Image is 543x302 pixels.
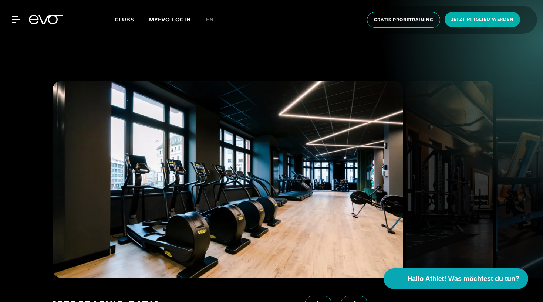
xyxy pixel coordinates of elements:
[407,274,519,284] span: Hallo Athlet! Was möchtest du tun?
[206,16,214,23] span: en
[451,16,513,23] span: Jetzt Mitglied werden
[115,16,134,23] span: Clubs
[53,81,403,278] img: evofitness
[206,16,223,24] a: en
[374,17,433,23] span: Gratis Probetraining
[442,12,522,28] a: Jetzt Mitglied werden
[115,16,149,23] a: Clubs
[406,81,493,278] img: evofitness
[149,16,191,23] a: MYEVO LOGIN
[365,12,442,28] a: Gratis Probetraining
[384,268,528,289] button: Hallo Athlet! Was möchtest du tun?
